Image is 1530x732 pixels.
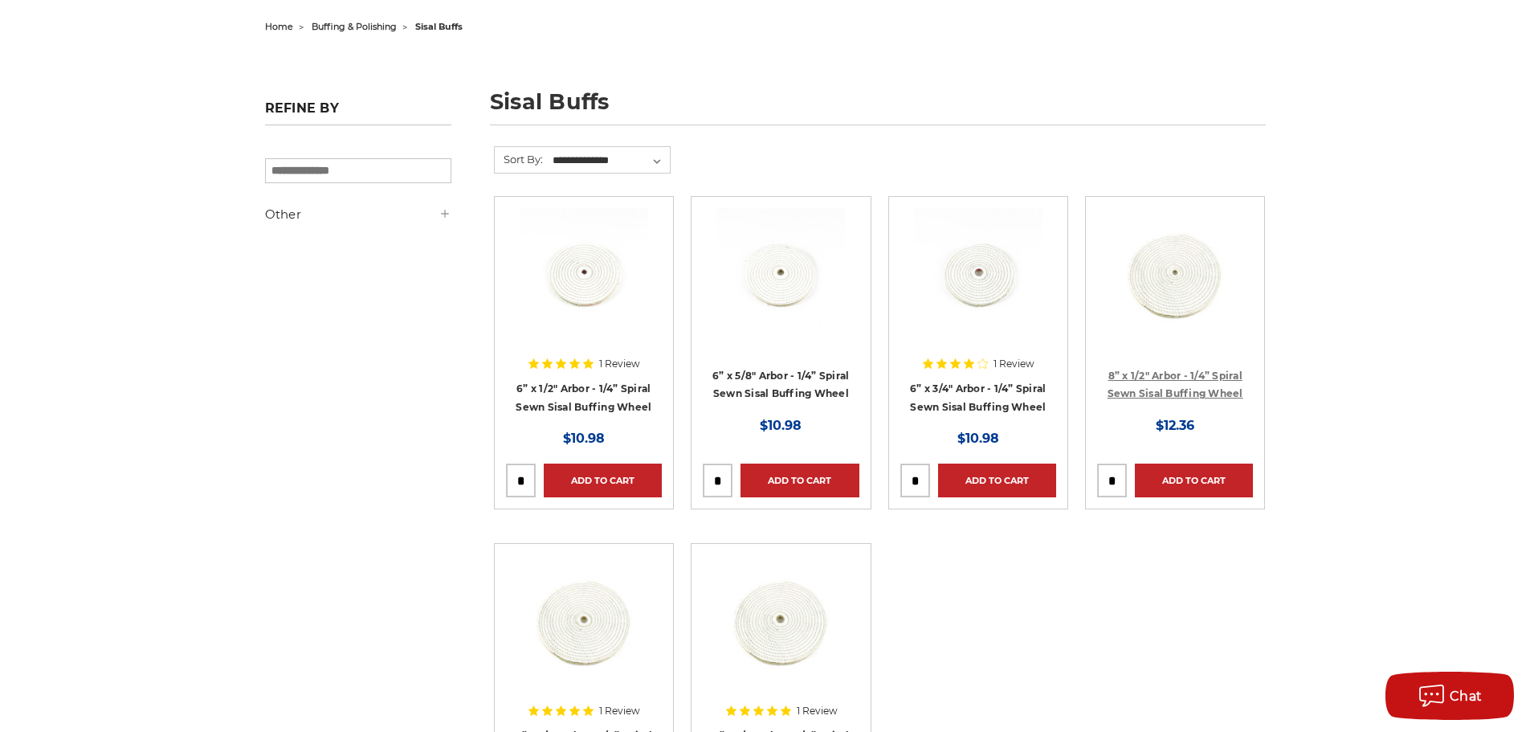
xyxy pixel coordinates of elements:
h5: Refine by [265,100,451,125]
span: 1 Review [599,359,640,369]
a: 6” x 5/8" Arbor - 1/4” Spiral Sewn Sisal Buffing Wheel [703,208,859,364]
button: Chat [1385,672,1514,720]
a: Add to Cart [741,464,859,497]
span: sisal buffs [415,21,463,32]
span: 1 Review [993,359,1034,369]
a: 8” x 1/2" Arbor - 1/4” Spiral Sewn Sisal Buffing Wheel [1097,208,1253,364]
img: 6” x 5/8" Arbor - 1/4” Spiral Sewn Sisal Buffing Wheel [716,208,845,337]
a: Add to Cart [938,464,1056,497]
span: $10.98 [563,431,605,446]
span: $10.98 [957,431,999,446]
span: $10.98 [760,418,802,433]
span: Chat [1450,689,1483,704]
img: 8” x 1/2" Arbor - 1/4” Spiral Sewn Sisal Buffing Wheel [1111,208,1239,337]
a: Add to Cart [544,464,662,497]
a: 6” x 3/4" Arbor - 1/4” Spiral Sewn Sisal Buffing Wheel [910,382,1046,413]
label: Sort By: [495,147,543,171]
img: 8” x 5/8" Arbor - 1/4” Spiral Sewn Sisal Buffing Wheel [520,555,648,684]
span: $12.36 [1156,418,1194,433]
a: 8” x 5/8" Arbor - 1/4” Spiral Sewn Sisal Buffing Wheel [506,555,662,711]
img: 6” x 1/2" Arbor - 1/4” Spiral Sewn Sisal Buffing Wheel [520,208,648,337]
img: 6” x 3/4" Arbor - 1/4” Spiral Sewn Sisal Buffing Wheel [914,208,1042,337]
select: Sort By: [550,149,670,173]
a: 6” x 1/2" Arbor - 1/4” Spiral Sewn Sisal Buffing Wheel [506,208,662,364]
span: 1 Review [797,706,838,716]
a: 6” x 1/2" Arbor - 1/4” Spiral Sewn Sisal Buffing Wheel [516,382,651,413]
a: buffing & polishing [312,21,397,32]
a: 6” x 5/8" Arbor - 1/4” Spiral Sewn Sisal Buffing Wheel [712,370,849,400]
h1: sisal buffs [490,91,1266,125]
a: 6” x 3/4" Arbor - 1/4” Spiral Sewn Sisal Buffing Wheel [900,208,1056,364]
a: Add to Cart [1135,464,1253,497]
a: 8” x 3/4" Arbor - 1/4” Spiral Sewn Sisal Buffing Wheel [703,555,859,711]
img: 8” x 3/4" Arbor - 1/4” Spiral Sewn Sisal Buffing Wheel [716,555,845,684]
h5: Other [265,205,451,224]
a: 8” x 1/2" Arbor - 1/4” Spiral Sewn Sisal Buffing Wheel [1108,370,1243,400]
span: 1 Review [599,706,640,716]
a: home [265,21,293,32]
